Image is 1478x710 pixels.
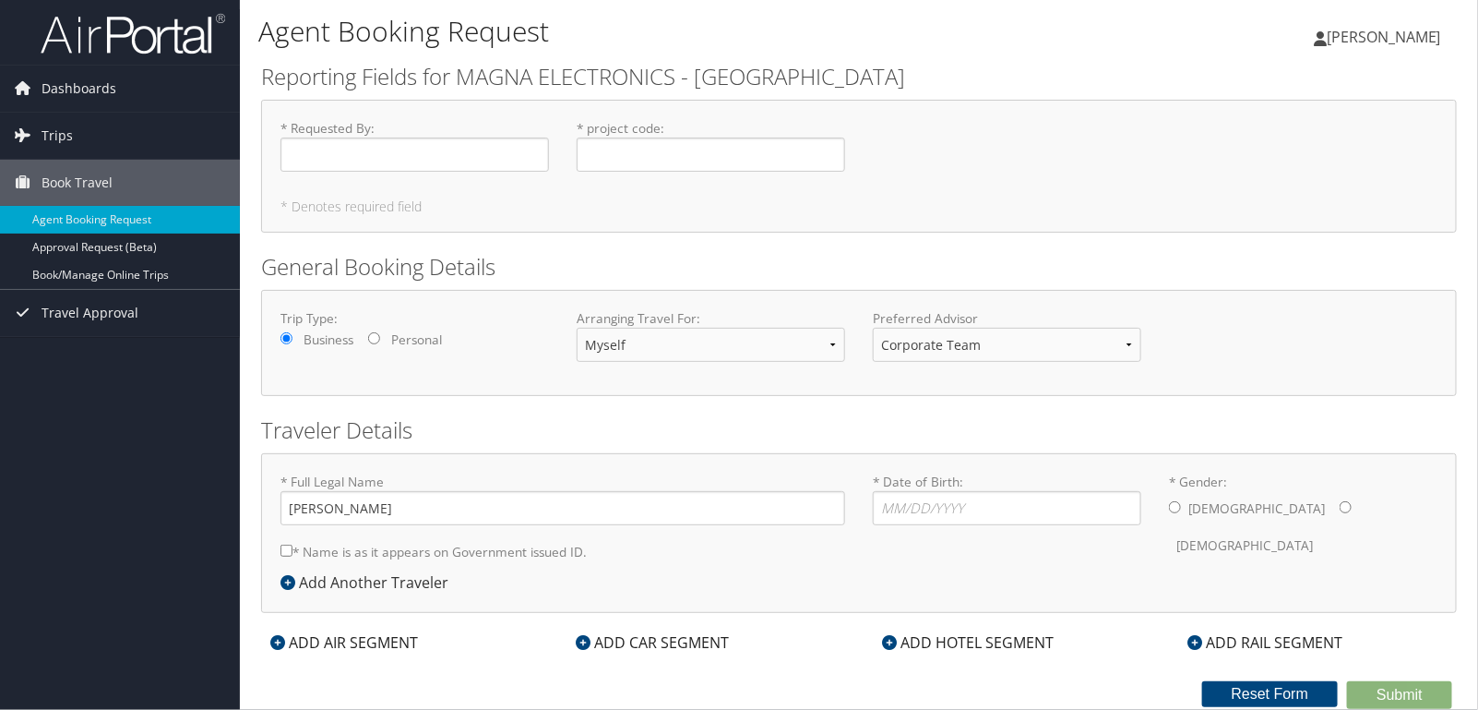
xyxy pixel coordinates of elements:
label: * Date of Birth: [873,473,1141,525]
input: * project code: [577,138,845,172]
input: * Full Legal Name [280,491,845,525]
h2: General Booking Details [261,251,1457,283]
div: ADD HOTEL SEGMENT [873,632,1063,654]
img: airportal-logo.png [41,12,225,55]
button: Reset Form [1202,681,1339,707]
a: [PERSON_NAME] [1314,9,1460,65]
input: * Name is as it appears on Government issued ID. [280,545,292,557]
label: * Gender: [1169,473,1437,564]
label: [DEMOGRAPHIC_DATA] [1188,491,1325,526]
input: * Gender:[DEMOGRAPHIC_DATA][DEMOGRAPHIC_DATA] [1169,501,1181,513]
input: * Date of Birth: [873,491,1141,525]
div: ADD AIR SEGMENT [261,632,427,654]
h1: Agent Booking Request [258,12,1059,51]
span: [PERSON_NAME] [1327,27,1441,47]
label: * Name is as it appears on Government issued ID. [280,535,587,569]
label: Personal [391,331,442,349]
div: ADD CAR SEGMENT [567,632,739,654]
label: * project code : [577,119,845,172]
h2: Reporting Fields for MAGNA ELECTRONICS - [GEOGRAPHIC_DATA] [261,61,1457,92]
label: Business [304,331,353,349]
label: Trip Type: [280,309,549,328]
input: * Requested By: [280,138,549,172]
span: Dashboards [42,66,116,112]
label: [DEMOGRAPHIC_DATA] [1176,528,1313,563]
label: * Full Legal Name [280,473,845,525]
input: * Gender:[DEMOGRAPHIC_DATA][DEMOGRAPHIC_DATA] [1340,501,1352,513]
h2: Traveler Details [261,415,1457,446]
label: Preferred Advisor [873,309,1141,328]
span: Book Travel [42,160,113,206]
label: Arranging Travel For: [577,309,845,328]
div: Add Another Traveler [280,572,458,594]
div: ADD RAIL SEGMENT [1179,632,1353,654]
label: * Requested By : [280,119,549,172]
h5: * Denotes required field [280,200,1437,213]
span: Travel Approval [42,290,138,336]
span: Trips [42,113,73,159]
button: Submit [1347,681,1452,709]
